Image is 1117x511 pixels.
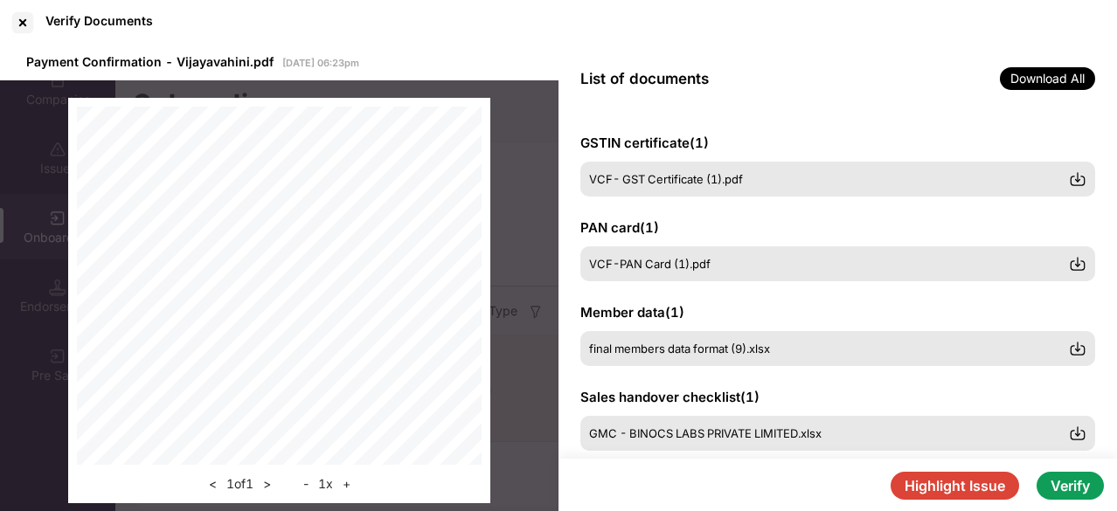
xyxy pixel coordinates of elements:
[1000,67,1095,90] span: Download All
[580,70,709,87] span: List of documents
[580,135,709,151] span: GSTIN certificate ( 1 )
[1069,340,1086,357] img: svg+xml;base64,PHN2ZyBpZD0iRG93bmxvYWQtMzJ4MzIiIHhtbG5zPSJodHRwOi8vd3d3LnczLm9yZy8yMDAwL3N2ZyIgd2...
[1069,425,1086,442] img: svg+xml;base64,PHN2ZyBpZD0iRG93bmxvYWQtMzJ4MzIiIHhtbG5zPSJodHRwOi8vd3d3LnczLm9yZy8yMDAwL3N2ZyIgd2...
[298,473,314,494] button: -
[45,13,153,28] div: Verify Documents
[204,473,276,494] div: 1 of 1
[282,57,359,69] span: [DATE] 06:23pm
[580,304,684,321] span: Member data ( 1 )
[580,389,760,405] span: Sales handover checklist ( 1 )
[258,473,276,494] button: >
[26,54,274,69] span: Payment Confirmation - Vijayavahini.pdf
[204,473,222,494] button: <
[891,472,1019,500] button: Highlight Issue
[589,257,711,271] span: VCF-PAN Card (1).pdf
[1069,170,1086,188] img: svg+xml;base64,PHN2ZyBpZD0iRG93bmxvYWQtMzJ4MzIiIHhtbG5zPSJodHRwOi8vd3d3LnczLm9yZy8yMDAwL3N2ZyIgd2...
[589,342,770,356] span: final members data format (9).xlsx
[337,473,356,494] button: +
[1069,255,1086,273] img: svg+xml;base64,PHN2ZyBpZD0iRG93bmxvYWQtMzJ4MzIiIHhtbG5zPSJodHRwOi8vd3d3LnczLm9yZy8yMDAwL3N2ZyIgd2...
[1037,472,1104,500] button: Verify
[580,219,659,236] span: PAN card ( 1 )
[589,426,822,440] span: GMC - BINOCS LABS PRIVATE LIMITED.xlsx
[589,172,743,186] span: VCF- GST Certificate (1).pdf
[298,473,356,494] div: 1 x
